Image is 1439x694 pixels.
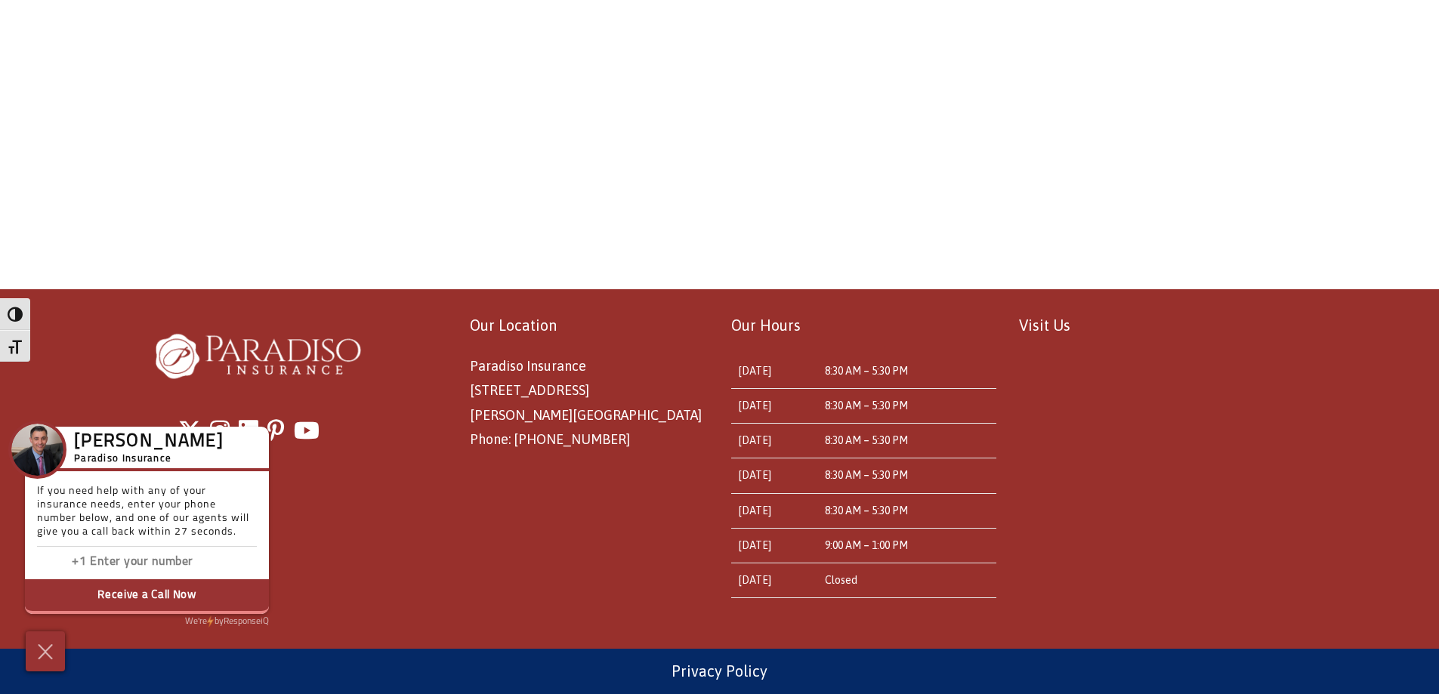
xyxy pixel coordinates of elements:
[37,485,257,547] p: If you need help with any of your insurance needs, enter your phone number below, and one of our ...
[1019,354,1284,566] iframe: Paradiso Insurance Location
[185,617,269,626] a: We'rePowered by iconbyResponseiQ
[731,563,818,598] td: [DATE]
[210,410,230,451] a: Instagram
[731,458,818,493] td: [DATE]
[207,615,214,628] img: Powered by icon
[25,579,269,614] button: Receive a Call Now
[185,617,224,626] span: We're by
[825,539,908,551] time: 9:00 AM – 1:00 PM
[74,451,224,467] h5: Paradiso Insurance
[239,410,258,451] a: LinkedIn
[90,551,241,573] input: Enter phone number
[825,434,908,446] time: 8:30 AM – 5:30 PM
[267,410,285,451] a: Pinterest
[825,504,908,517] time: 8:30 AM – 5:30 PM
[45,551,90,573] input: Enter country code
[178,410,201,451] a: X
[731,312,996,339] p: Our Hours
[1019,312,1284,339] p: Visit Us
[731,493,818,528] td: [DATE]
[34,640,57,664] img: Cross icon
[825,365,908,377] time: 8:30 AM – 5:30 PM
[470,358,702,447] span: Paradiso Insurance [STREET_ADDRESS] [PERSON_NAME][GEOGRAPHIC_DATA] Phone: [PHONE_NUMBER]
[825,399,908,412] time: 8:30 AM – 5:30 PM
[731,354,818,389] td: [DATE]
[74,436,224,449] h3: [PERSON_NAME]
[825,469,908,481] time: 8:30 AM – 5:30 PM
[731,389,818,424] td: [DATE]
[470,312,709,339] p: Our Location
[731,528,818,563] td: [DATE]
[731,424,818,458] td: [DATE]
[672,662,767,680] a: Privacy Policy
[11,424,63,476] img: Company Icon
[294,410,320,451] a: Youtube
[817,563,996,598] td: Closed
